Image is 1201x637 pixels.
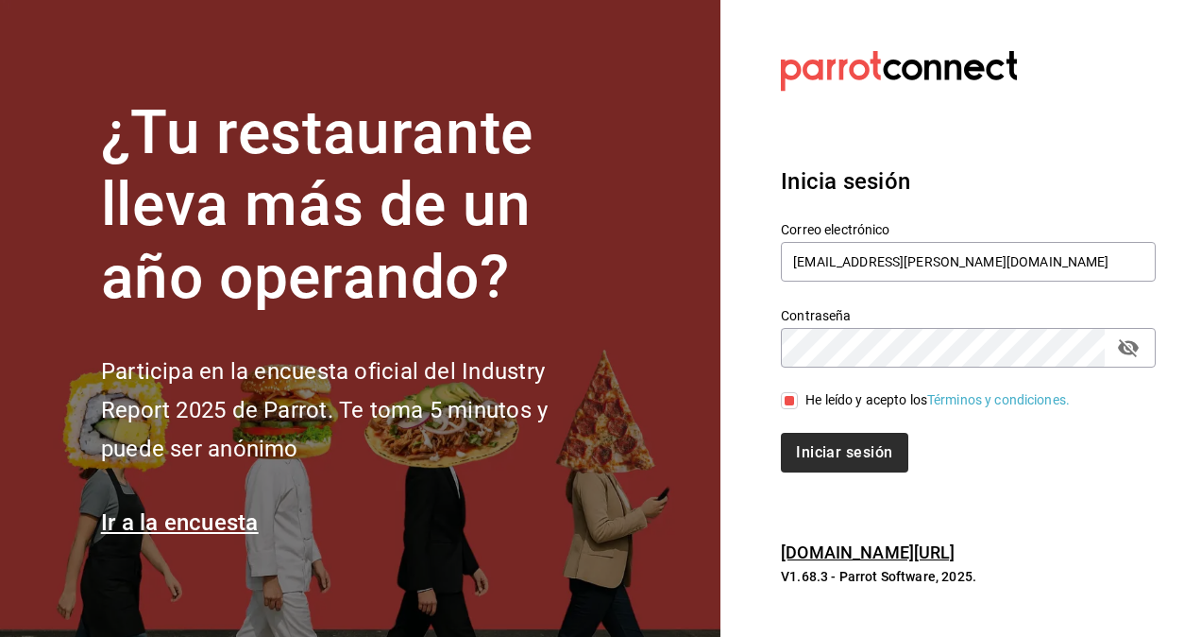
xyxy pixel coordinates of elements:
[781,433,907,473] button: Iniciar sesión
[781,567,1156,586] p: V1.68.3 - Parrot Software, 2025.
[927,392,1070,407] a: Términos y condiciones.
[805,390,1070,410] div: He leído y acepto los
[101,509,259,536] a: Ir a la encuesta
[781,308,1156,321] label: Contraseña
[781,164,1156,198] h3: Inicia sesión
[781,242,1156,282] input: Ingresa tu correo electrónico
[781,542,955,562] a: [DOMAIN_NAME][URL]
[1112,332,1144,364] button: passwordField
[781,222,1156,235] label: Correo electrónico
[101,97,611,315] h1: ¿Tu restaurante lleva más de un año operando?
[101,353,611,468] h2: Participa en la encuesta oficial del Industry Report 2025 de Parrot. Te toma 5 minutos y puede se...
